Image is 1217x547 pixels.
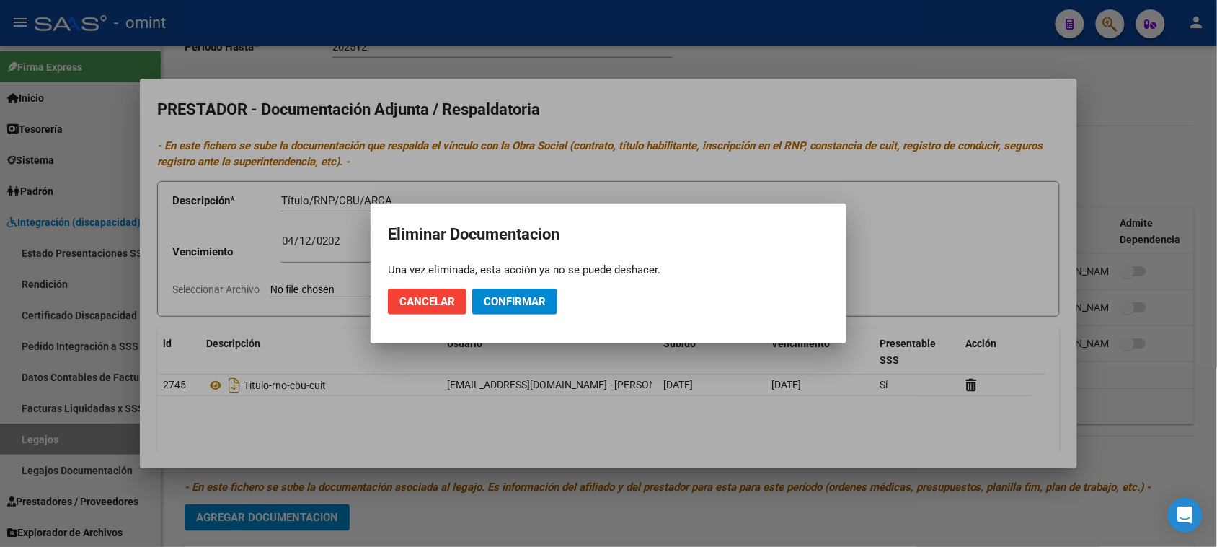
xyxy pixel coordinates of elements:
[388,263,829,277] div: Una vez eliminada, esta acción ya no se puede deshacer.
[484,295,546,308] span: Confirmar
[1168,498,1203,533] div: Open Intercom Messenger
[388,221,829,248] h2: Eliminar Documentacion
[388,289,466,315] button: Cancelar
[472,289,557,315] button: Confirmar
[399,295,455,308] span: Cancelar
